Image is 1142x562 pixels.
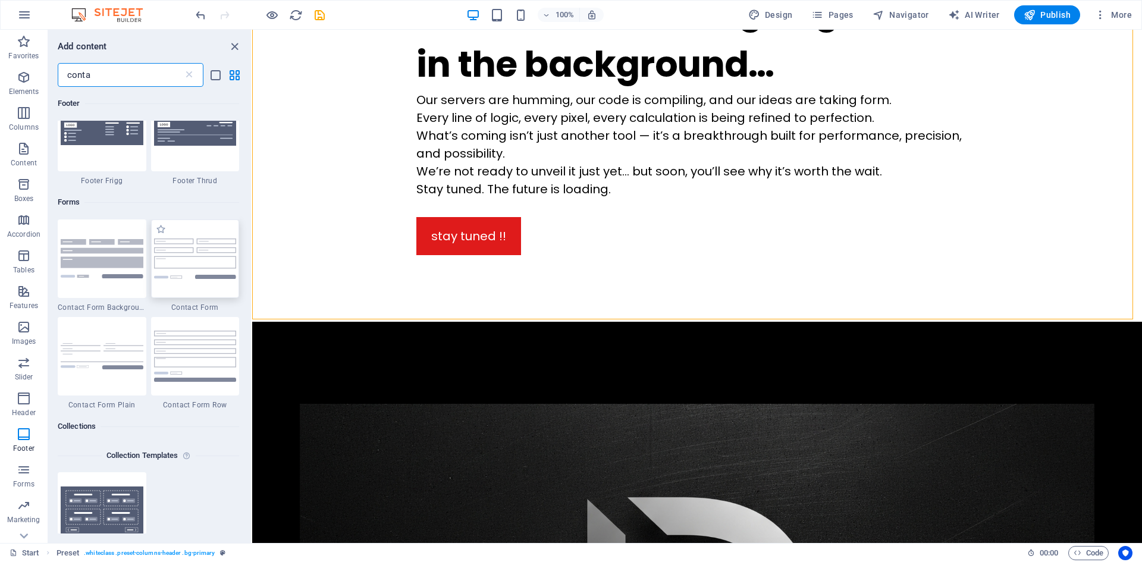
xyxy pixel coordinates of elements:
[15,372,33,382] p: Slider
[58,39,107,54] h6: Add content
[312,8,327,22] button: save
[151,176,240,186] span: Footer Thrud
[151,219,240,312] div: Contact Form
[61,343,143,369] img: contact-form-plain.svg
[748,9,793,21] span: Design
[58,303,146,312] span: Contact Form Background
[13,444,34,453] p: Footer
[58,195,239,209] h6: Forms
[538,8,580,22] button: 100%
[102,448,183,463] h6: Collection Templates
[7,515,40,525] p: Marketing
[57,546,225,560] nav: breadcrumb
[288,8,303,22] button: reload
[743,5,798,24] button: Design
[1074,546,1103,560] span: Code
[807,5,858,24] button: Pages
[61,119,143,145] img: footer-frigg.svg
[743,5,798,24] div: Design (Ctrl+Alt+Y)
[193,8,208,22] button: undo
[154,118,237,145] img: footer-thrud.svg
[14,194,34,203] p: Boxes
[151,400,240,410] span: Contact Form Row
[154,238,237,278] img: contact-form.svg
[61,486,143,536] img: collectionscontainer1.svg
[57,546,80,560] span: Click to select. Double-click to edit
[61,239,143,278] img: form-with-background.svg
[84,546,215,560] span: . whiteclass .preset-columns-header .bg-primary
[943,5,1005,24] button: AI Writer
[220,550,225,556] i: This element is a customizable preset
[8,51,39,61] p: Favorites
[227,68,241,82] button: grid-view
[1068,546,1109,560] button: Code
[868,5,934,24] button: Navigator
[154,331,237,381] img: contact-form-row.svg
[1024,9,1071,21] span: Publish
[58,93,146,186] div: Footer Frigg
[265,8,279,22] button: Click here to leave preview mode and continue editing
[289,8,303,22] i: Reload page
[12,408,36,417] p: Header
[12,337,36,346] p: Images
[1014,5,1080,24] button: Publish
[948,9,1000,21] span: AI Writer
[151,93,240,186] div: Footer Thrud
[58,176,146,186] span: Footer Frigg
[1027,546,1059,560] h6: Session time
[58,63,183,87] input: Search
[1090,5,1137,24] button: More
[151,303,240,312] span: Contact Form
[10,546,39,560] a: Click to cancel selection. Double-click to open Pages
[208,68,222,82] button: list-view
[156,224,166,234] span: Add to favorites
[586,10,597,20] i: On resize automatically adjust zoom level to fit chosen device.
[58,419,239,434] h6: Collections
[556,8,575,22] h6: 100%
[183,448,195,463] i: Each template - except the Collections listing - comes with a preconfigured design and collection...
[873,9,929,21] span: Navigator
[9,123,39,132] p: Columns
[13,265,34,275] p: Tables
[58,400,146,410] span: Contact Form Plain
[1048,548,1050,557] span: :
[151,317,240,410] div: Contact Form Row
[313,8,327,22] i: Save (Ctrl+S)
[227,39,241,54] button: close panel
[1040,546,1058,560] span: 00 00
[68,8,158,22] img: Editor Logo
[13,479,34,489] p: Forms
[11,158,37,168] p: Content
[1094,9,1132,21] span: More
[1118,546,1132,560] button: Usercentrics
[58,96,239,111] h6: Footer
[58,317,146,410] div: Contact Form Plain
[7,230,40,239] p: Accordion
[10,301,38,310] p: Features
[811,9,853,21] span: Pages
[9,87,39,96] p: Elements
[58,219,146,312] div: Contact Form Background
